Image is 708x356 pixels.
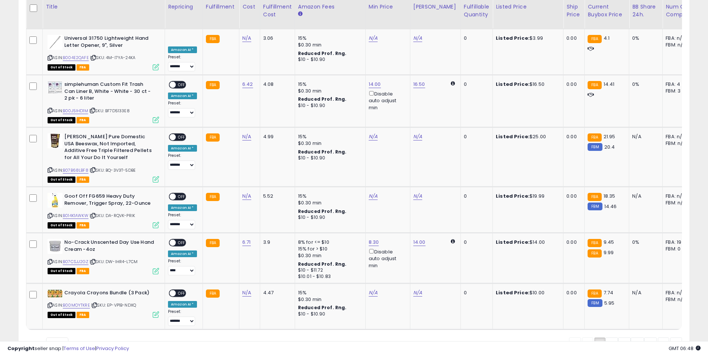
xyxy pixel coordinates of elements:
span: 9.45 [604,239,614,246]
span: 14.46 [604,203,617,210]
a: N/A [242,192,251,200]
span: FBA [77,117,89,123]
img: 311wYE+k5OL._SL40_.jpg [48,35,62,50]
span: OFF [176,194,188,200]
div: 4.08 [263,81,289,88]
span: 7.74 [604,289,614,296]
div: [PERSON_NAME] [413,3,458,11]
div: 0.00 [566,289,579,296]
a: 8.30 [369,239,379,246]
span: FBA [77,312,89,318]
div: ASIN: [48,289,159,317]
div: Preset: [168,55,197,71]
div: Fulfillment Cost [263,3,292,19]
a: 14.00 [369,81,381,88]
div: N/A [632,289,657,296]
div: 0 [464,289,487,296]
div: Min Price [369,3,407,11]
span: 14.41 [604,81,615,88]
div: Fulfillable Quantity [464,3,489,19]
b: Reduced Prof. Rng. [298,304,347,311]
b: Reduced Prof. Rng. [298,149,347,155]
div: $19.99 [496,193,557,200]
div: FBM: 0 [666,246,690,252]
a: N/A [242,133,251,140]
span: | SKU: DA-RQVK-PRIK [90,213,135,219]
a: N/A [413,192,422,200]
a: N/A [369,289,378,297]
div: Amazon AI * [168,204,197,211]
a: B00MOYTKRE [63,302,90,308]
div: Amazon AI * [168,250,197,257]
b: Listed Price: [496,133,530,140]
span: 9.99 [604,249,614,256]
div: 4.47 [263,289,289,296]
div: FBM: n/a [666,42,690,48]
a: B07B68LBF8 [63,167,88,174]
a: N/A [369,133,378,140]
small: FBA [588,133,601,142]
small: FBA [588,239,601,247]
span: FBA [77,222,89,229]
a: B07CSJJ2GZ [63,259,88,265]
span: | SKU: EP-VP1B-NDXQ [91,302,136,308]
div: 0% [632,35,657,42]
div: 15% for > $10 [298,246,360,252]
div: 0% [632,239,657,246]
div: 0 [464,193,487,200]
div: $0.30 min [298,296,360,303]
div: seller snap | | [7,345,129,352]
a: N/A [413,133,422,140]
a: 16.50 [413,81,425,88]
div: 15% [298,193,360,200]
span: | SKU: BF7D5133E8 [89,108,130,114]
div: Listed Price [496,3,560,11]
a: N/A [369,35,378,42]
span: OFF [176,134,188,140]
span: | SKU: 4M-I7YA-24KA [90,55,135,61]
div: $16.50 [496,81,557,88]
b: simplehuman Custom Fit Trash Can Liner B, White - White - 30 ct - 2 pk - 6 liter [64,81,155,104]
small: FBA [206,81,220,89]
b: Listed Price: [496,35,530,42]
a: 3 [618,337,631,350]
span: FBA [77,268,89,274]
img: 41COnd2OqPL._SL40_.jpg [48,239,62,254]
span: OFF [176,290,188,297]
span: | SKU: DW-IHR4-L7CM [90,259,138,265]
span: 2025-09-8 06:48 GMT [669,345,701,352]
div: $10 - $10.90 [298,56,360,63]
div: 0 [464,133,487,140]
a: B004E2QAFE [63,55,89,61]
span: FBA [77,177,89,183]
div: Amazon AI * [168,301,197,308]
small: FBM [588,203,602,210]
b: No-Crack Unscented Day Use Hand Cream -4oz [64,239,155,255]
div: Ship Price [566,3,581,19]
a: B00J5IHD1M [63,108,88,114]
div: 3.9 [263,239,289,246]
b: Reduced Prof. Rng. [298,50,347,56]
b: Reduced Prof. Rng. [298,96,347,102]
b: Universal 31750 Lightweight Hand Letter Opener, 9", Silver [64,35,155,51]
a: 4 [631,337,644,350]
div: Preset: [168,309,197,326]
div: 15% [298,289,360,296]
div: $10 - $10.90 [298,155,360,161]
b: Listed Price: [496,81,530,88]
div: N/A [632,133,657,140]
div: Cost [242,3,257,11]
div: 0.00 [566,239,579,246]
div: FBA: n/a [666,35,690,42]
b: Listed Price: [496,239,530,246]
div: $0.30 min [298,252,360,259]
div: 0.00 [566,133,579,140]
div: 15% [298,81,360,88]
a: 6.42 [242,81,253,88]
span: 5.95 [604,300,615,307]
div: Preset: [168,153,197,170]
b: Crayola Crayons Bundle (3 Pack) [64,289,155,298]
img: 41WuRpE6feL._SL40_.jpg [48,81,62,94]
a: N/A [413,35,422,42]
b: Listed Price: [496,289,530,296]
